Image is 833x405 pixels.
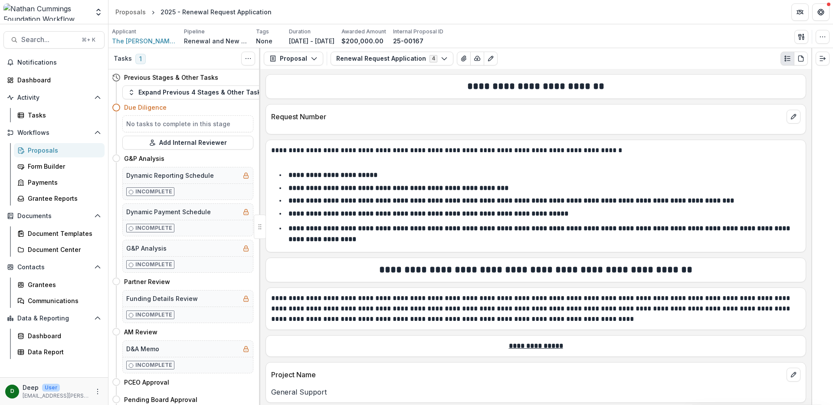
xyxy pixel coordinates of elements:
span: Activity [17,94,91,101]
div: Proposals [115,7,146,16]
div: ⌘ + K [80,35,97,45]
button: Edit as form [484,52,498,65]
h4: Due Diligence [124,103,167,112]
div: Grantees [28,280,98,289]
p: Incomplete [135,224,172,232]
p: User [42,384,60,392]
p: [DATE] - [DATE] [289,36,335,46]
h5: Dynamic Payment Schedule [126,207,211,216]
h4: Partner Review [124,277,170,286]
button: Search... [3,31,105,49]
a: Dashboard [3,73,105,87]
p: Internal Proposal ID [393,28,443,36]
a: Form Builder [14,159,105,173]
p: Request Number [271,111,783,122]
a: Proposals [14,143,105,157]
a: Dashboard [14,329,105,343]
p: Incomplete [135,311,172,319]
p: $200,000.00 [341,36,384,46]
span: Documents [17,212,91,220]
p: Incomplete [135,261,172,268]
p: Awarded Amount [341,28,386,36]
button: Open entity switcher [92,3,105,21]
h4: Pending Board Approval [124,395,197,404]
a: Grantee Reports [14,191,105,206]
div: Grantee Reports [28,194,98,203]
h5: D&A Memo [126,344,159,353]
a: Document Templates [14,226,105,241]
button: Open Activity [3,91,105,105]
a: Grantees [14,278,105,292]
span: 1 [135,54,146,64]
h5: No tasks to complete in this stage [126,119,249,128]
p: 25-00167 [393,36,423,46]
button: More [92,386,103,397]
button: View Attached Files [457,52,471,65]
h5: Dynamic Reporting Schedule [126,171,214,180]
span: Notifications [17,59,101,66]
a: Tasks [14,108,105,122]
div: 2025 - Renewal Request Application [161,7,272,16]
a: The [PERSON_NAME] Legacy Project Inc [112,36,177,46]
p: Incomplete [135,361,172,369]
p: [EMAIL_ADDRESS][PERSON_NAME][DOMAIN_NAME] [23,392,89,400]
p: Duration [289,28,311,36]
button: Open Documents [3,209,105,223]
div: Tasks [28,111,98,120]
div: Proposals [28,146,98,155]
p: Project Name [271,369,783,380]
button: Open Workflows [3,126,105,140]
button: edit [787,368,800,382]
button: Toggle View Cancelled Tasks [241,52,255,65]
div: Dashboard [28,331,98,340]
div: Document Templates [28,229,98,238]
span: Contacts [17,264,91,271]
h5: Funding Details Review [126,294,198,303]
p: Tags [256,28,269,36]
p: Deep [23,383,39,392]
div: Dashboard [17,75,98,85]
p: Applicant [112,28,136,36]
button: edit [787,110,800,124]
span: Workflows [17,129,91,137]
h4: Previous Stages & Other Tasks [124,73,218,82]
p: General Support [271,387,800,397]
button: Notifications [3,56,105,69]
button: PDF view [794,52,808,65]
div: Form Builder [28,162,98,171]
h3: Tasks [114,55,132,62]
a: Proposals [112,6,149,18]
h4: PCEO Approval [124,378,169,387]
p: Incomplete [135,188,172,196]
button: Get Help [812,3,830,21]
h5: G&P Analysis [126,244,167,253]
div: Document Center [28,245,98,254]
button: Open Data & Reporting [3,311,105,325]
div: Payments [28,178,98,187]
div: Data Report [28,347,98,356]
a: Data Report [14,345,105,359]
div: Communications [28,296,98,305]
img: Nathan Cummings Foundation Workflow Sandbox logo [3,3,89,21]
p: None [256,36,272,46]
button: Open Contacts [3,260,105,274]
button: Expand right [816,52,830,65]
a: Payments [14,175,105,189]
div: Deep [10,389,14,394]
button: Add Internal Reviewer [122,136,253,150]
button: Renewal Request Application4 [331,52,453,65]
button: Expand Previous 4 Stages & Other Tasks [122,85,270,99]
p: Renewal and New Grants Pipeline [184,36,249,46]
span: Search... [21,36,76,44]
span: Data & Reporting [17,315,91,322]
a: Communications [14,294,105,308]
h4: AM Review [124,327,157,336]
button: Plaintext view [781,52,794,65]
p: Pipeline [184,28,205,36]
nav: breadcrumb [112,6,275,18]
button: Proposal [264,52,323,65]
h4: G&P Analysis [124,154,164,163]
button: Partners [791,3,809,21]
a: Document Center [14,242,105,257]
